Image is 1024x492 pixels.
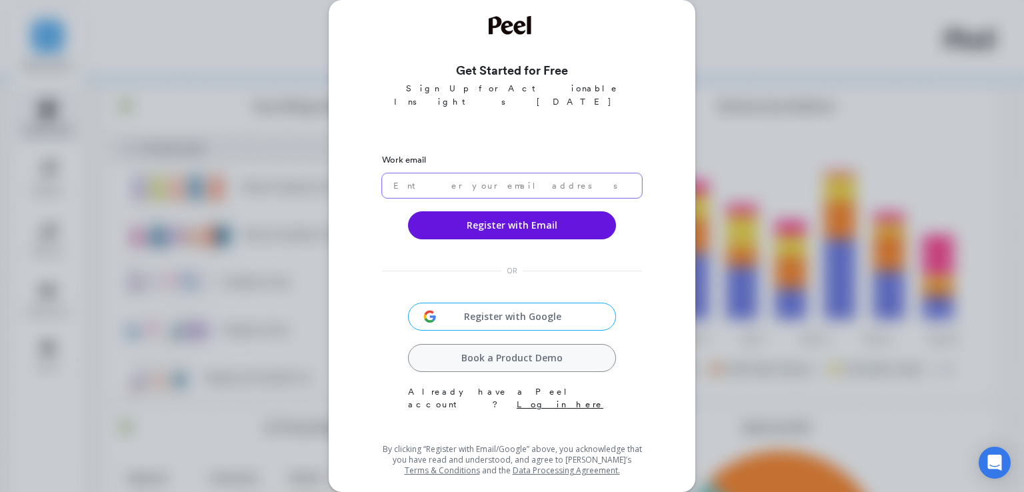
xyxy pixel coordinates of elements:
[382,153,642,167] label: Work email
[408,211,616,239] button: Register with Email
[979,447,1011,479] div: Open Intercom Messenger
[408,385,616,411] p: Already have a Peel account?
[489,16,535,35] img: Welcome to Peel
[507,266,517,276] span: OR
[513,465,620,476] a: Data Processing Agreement.
[408,303,616,331] button: Register with Google
[405,465,480,476] a: Terms & Conditions
[382,444,642,476] p: By clicking “Register with Email/Google” above, you acknowledge that you have read and understood...
[420,307,440,327] img: svg+xml;base64,PHN2ZyB3aWR0aD0iMzIiIGhlaWdodD0iMzIiIHZpZXdCb3g9IjAgMCAzMiAzMiIgZmlsbD0ibm9uZSIgeG...
[517,399,603,409] a: Log in here
[408,344,616,372] a: Book a Product Demo
[382,61,642,79] h3: Get Started for Free
[382,82,642,108] p: Sign Up for Actionable Insights [DATE]
[440,310,585,323] span: Register with Google
[382,173,642,198] input: Enter your email address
